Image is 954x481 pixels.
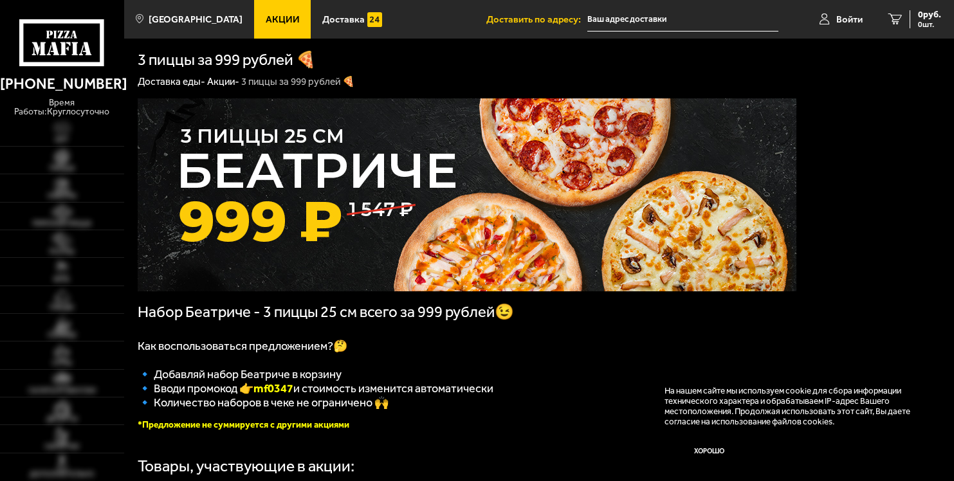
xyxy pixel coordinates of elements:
span: [GEOGRAPHIC_DATA] [149,15,243,24]
span: Доставить по адресу: [486,15,587,24]
p: На нашем сайте мы используем cookie для сбора информации технического характера и обрабатываем IP... [665,386,923,427]
font: *Предложение не суммируется с другими акциями [138,419,349,430]
img: 1024x1024 [138,98,796,291]
a: Акции- [207,76,239,87]
span: 0 шт. [918,21,941,28]
div: Товары, участвующие в акции: [138,458,354,475]
a: Доставка еды- [138,76,205,87]
img: 15daf4d41897b9f0e9f617042186c801.svg [367,12,382,27]
span: 🔹 Добавляй набор Беатриче в корзину [138,367,342,381]
div: 3 пиццы за 999 рублей 🍕 [241,75,354,88]
input: Ваш адрес доставки [587,8,778,32]
span: Набор Беатриче - 3 пиццы 25 см всего за 999 рублей😉 [138,303,514,321]
span: 🔹 Вводи промокод 👉 и стоимость изменится автоматически [138,381,493,395]
span: Акции [266,15,300,24]
span: 🔹 Количество наборов в чеке не ограничено 🙌 [138,395,389,410]
span: Войти [836,15,863,24]
span: Как воспользоваться предложением?🤔 [138,339,347,353]
h1: 3 пиццы за 999 рублей 🍕 [138,52,316,68]
b: mf0347 [253,381,293,395]
span: 0 руб. [918,10,941,19]
span: Доставка [322,15,365,24]
button: Хорошо [665,437,754,466]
